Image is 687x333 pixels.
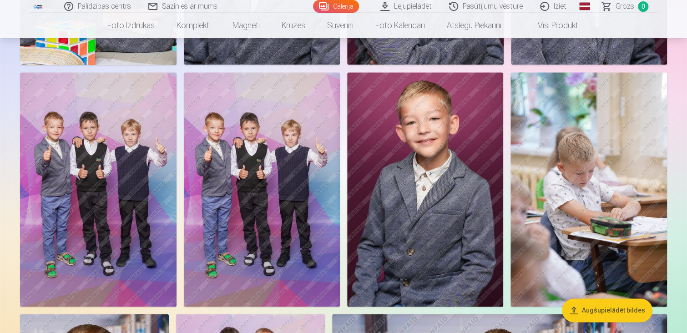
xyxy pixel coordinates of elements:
[638,1,648,12] span: 0
[166,13,222,38] a: Komplekti
[562,298,652,322] button: Augšupielādēt bildes
[616,1,634,12] span: Grozs
[33,4,43,9] img: /fa1
[96,13,166,38] a: Foto izdrukas
[436,13,512,38] a: Atslēgu piekariņi
[222,13,271,38] a: Magnēti
[271,13,316,38] a: Krūzes
[316,13,364,38] a: Suvenīri
[364,13,436,38] a: Foto kalendāri
[512,13,591,38] a: Visi produkti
